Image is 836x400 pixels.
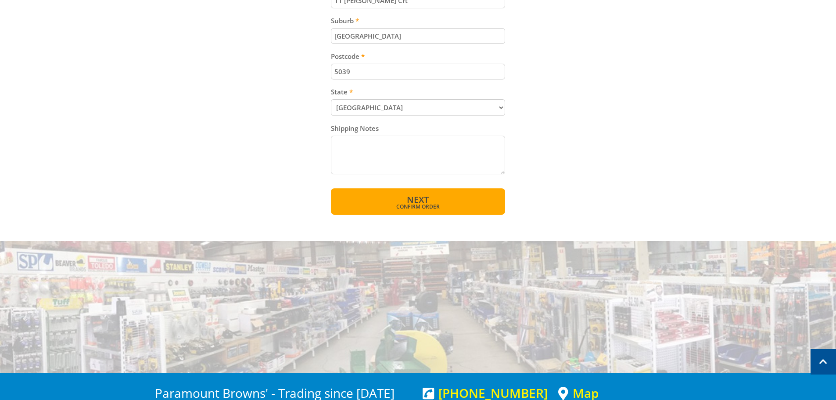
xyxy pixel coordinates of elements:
[407,194,429,205] span: Next
[423,386,548,400] div: [PHONE_NUMBER]
[155,386,414,400] h3: Paramount Browns' - Trading since [DATE]
[331,99,505,116] select: Please select your state.
[331,123,505,133] label: Shipping Notes
[331,86,505,97] label: State
[350,204,486,209] span: Confirm order
[331,188,505,215] button: Next Confirm order
[331,15,505,26] label: Suburb
[331,28,505,44] input: Please enter your suburb.
[331,64,505,79] input: Please enter your postcode.
[331,51,505,61] label: Postcode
